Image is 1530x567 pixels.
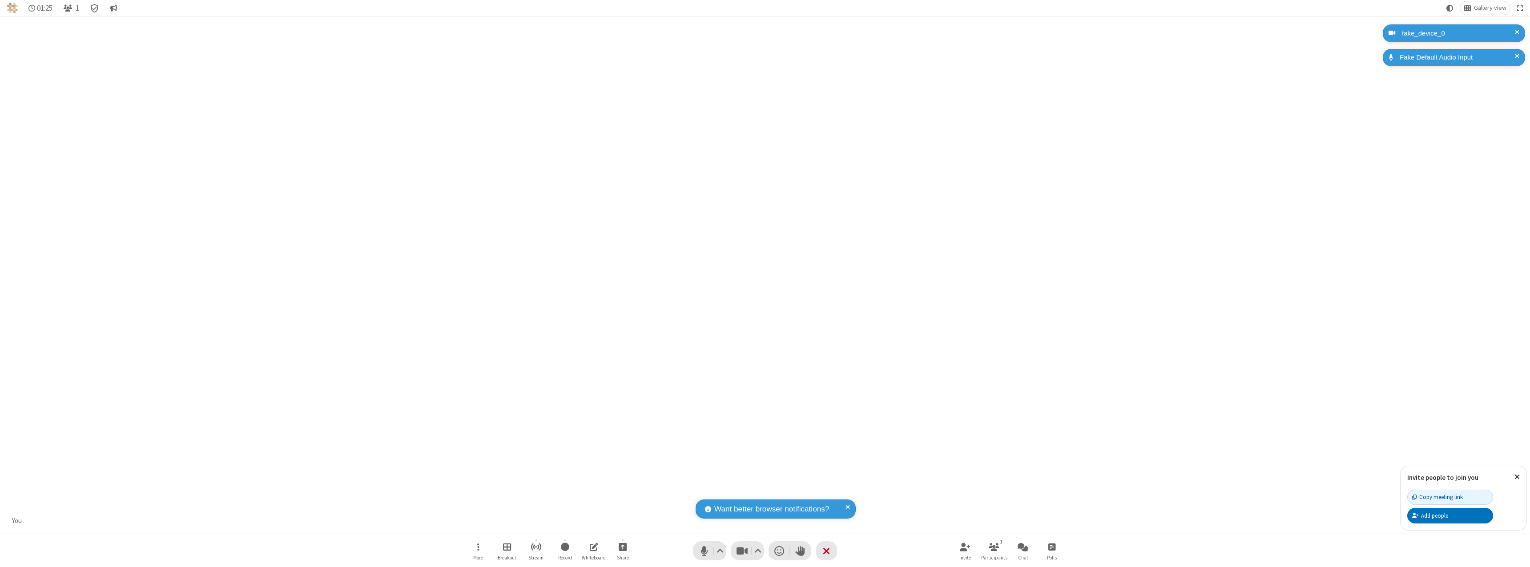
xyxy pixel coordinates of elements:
span: Gallery view [1474,4,1506,12]
button: Fullscreen [1514,1,1527,15]
button: Using system theme [1443,1,1457,15]
span: 1 [76,4,79,12]
button: Open poll [1039,538,1065,563]
button: Close popover [1508,466,1526,488]
span: Polls [1047,555,1057,560]
button: Open chat [1010,538,1036,563]
div: Fake Default Audio Input [1397,52,1518,63]
span: More [473,555,483,560]
button: Start sharing [609,538,636,563]
span: Stream [528,555,544,560]
button: Mute (⌘+Shift+A) [693,541,726,560]
div: 1 [998,538,1005,546]
div: Timer [25,1,56,15]
button: Stop video (⌘+Shift+V) [731,541,764,560]
div: Copy meeting link [1412,493,1463,501]
label: Invite people to join you [1407,473,1478,482]
span: Breakout [498,555,516,560]
button: Add people [1407,508,1493,523]
button: Copy meeting link [1407,490,1493,505]
button: Raise hand [790,541,811,560]
div: Meeting details Encryption enabled [86,1,103,15]
span: Share [617,555,629,560]
button: Open shared whiteboard [580,538,607,563]
span: 01:25 [37,4,52,12]
span: Invite [959,555,971,560]
span: Chat [1018,555,1028,560]
button: Open menu [465,538,491,563]
button: Start recording [552,538,578,563]
button: Start streaming [523,538,549,563]
button: Invite participants (⌘+Shift+I) [952,538,978,563]
span: Record [558,555,572,560]
button: Change layout [1460,1,1510,15]
span: Whiteboard [582,555,606,560]
button: Video setting [752,541,764,560]
button: Audio settings [714,541,726,560]
img: QA Selenium DO NOT DELETE OR CHANGE [7,3,18,13]
button: Send a reaction [769,541,790,560]
button: Open participant list [981,538,1007,563]
span: Participants [981,555,1007,560]
button: End or leave meeting [816,541,837,560]
div: You [9,516,25,526]
button: Conversation [106,1,121,15]
button: Manage Breakout Rooms [494,538,520,563]
button: Open participant list [60,1,83,15]
div: fake_device_0 [1399,28,1518,39]
span: Want better browser notifications? [714,503,829,515]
